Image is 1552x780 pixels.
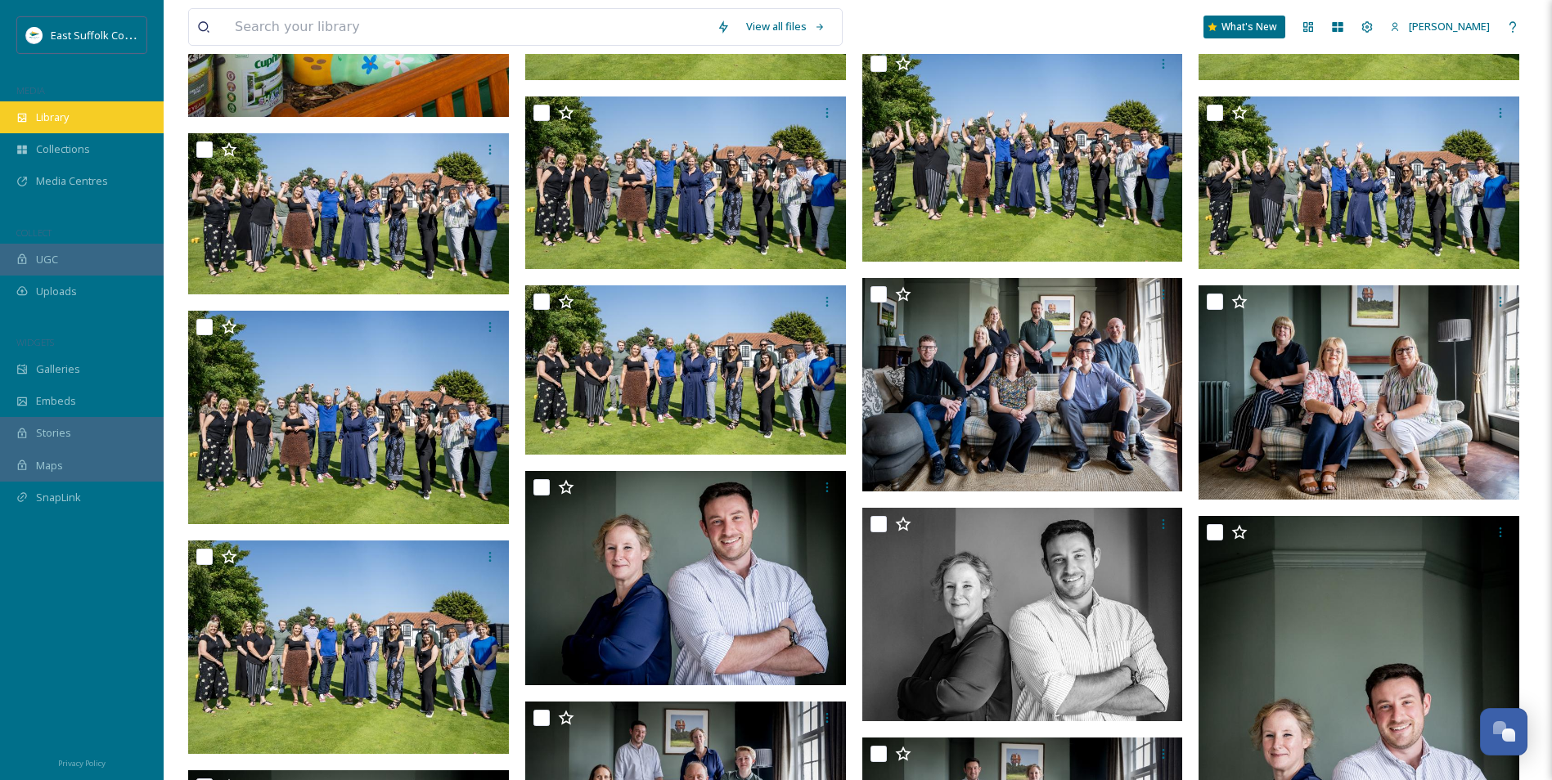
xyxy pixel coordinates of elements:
[1199,285,1519,500] img: ext_1750677278.063461_mary@ettphotography.co.uk-Team-Shots-HIGH-RES-12.jpg
[738,11,834,43] a: View all files
[862,508,1183,722] img: ext_1750677252.965827_mary@ettphotography.co.uk-Team-Shots-HIGH-RES-10.jpg
[26,27,43,43] img: ESC%20Logo.png
[1409,19,1490,34] span: [PERSON_NAME]
[36,393,76,409] span: Embeds
[188,540,509,755] img: ext_1750677295.747088_mary@ettphotography.co.uk-Team-Shots-HIGH-RES-14.jpg
[862,278,1183,492] img: ext_1750677286.15966_mary@ettphotography.co.uk-Team-Shots-HIGH-RES-13.jpg
[58,752,106,772] a: Privacy Policy
[36,458,63,473] span: Maps
[188,311,509,525] img: ext_1750677332.772148_mary@ettphotography.co.uk-Team-Shots-HIGH-RES-18.jpg
[51,27,147,43] span: East Suffolk Council
[862,47,1183,262] img: ext_1750677315.142282_mary@ettphotography.co.uk-Team-Shots-HIGH-RES-16.jpg
[1480,708,1527,755] button: Open Chat
[525,471,846,685] img: ext_1750677256.368935_mary@ettphotography.co.uk-Team-Shots-HIGH-RES-9.jpg
[227,9,709,45] input: Search your library
[36,110,69,125] span: Library
[188,133,509,294] img: ext_1750677365.758158_mary@ettphotography.co.uk-Team-Shots-HIGH-RES-23.jpg
[36,425,71,441] span: Stories
[36,173,108,189] span: Media Centres
[1199,96,1519,270] img: ext_1750677314.458306_mary@ettphotography.co.uk-Team-Shots-HIGH-RES-17.jpg
[36,284,77,299] span: Uploads
[525,285,846,455] img: ext_1750677291.19633_mary@ettphotography.co.uk-Team-Shots-HIGH-RES-15.jpg
[36,141,90,157] span: Collections
[16,84,45,96] span: MEDIA
[16,336,54,348] span: WIDGETS
[36,252,58,267] span: UGC
[58,758,106,769] span: Privacy Policy
[36,361,80,377] span: Galleries
[1203,16,1285,38] a: What's New
[36,490,81,505] span: SnapLink
[1382,11,1498,43] a: [PERSON_NAME]
[525,96,846,269] img: ext_1750677332.544617_mary@ettphotography.co.uk-Team-Shots-HIGH-RES-19.jpg
[16,226,52,239] span: COLLECT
